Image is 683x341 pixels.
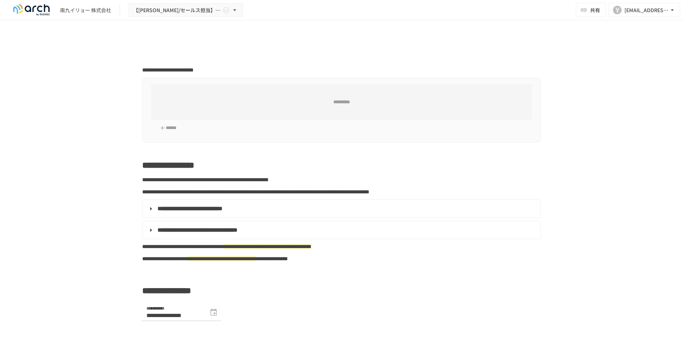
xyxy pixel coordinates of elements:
[9,4,54,16] img: logo-default@2x-9cf2c760.svg
[624,6,669,15] div: [EMAIL_ADDRESS][DOMAIN_NAME]
[60,6,111,14] div: 南九イリョー 株式会社
[613,6,622,14] div: Y
[129,3,243,17] button: 【[PERSON_NAME]/セールス担当】南九イリョー株式会社様_初期設定サポート
[133,6,221,15] span: 【[PERSON_NAME]/セールス担当】南九イリョー株式会社様_初期設定サポート
[576,3,606,17] button: 共有
[609,3,680,17] button: Y[EMAIL_ADDRESS][DOMAIN_NAME]
[590,6,600,14] span: 共有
